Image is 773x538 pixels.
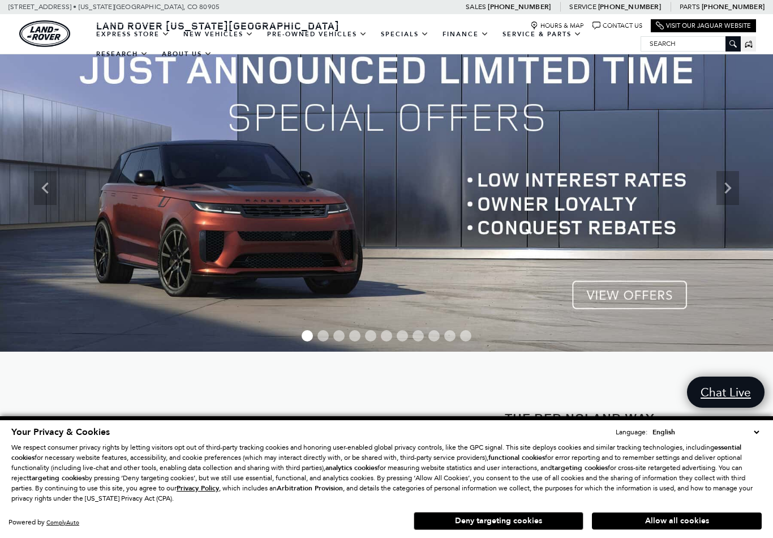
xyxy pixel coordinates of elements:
[395,411,765,425] h2: The Red Noland Way
[325,463,377,472] strong: analytics cookies
[569,3,596,11] span: Service
[656,22,751,30] a: Visit Our Jaguar Website
[8,519,79,526] div: Powered by
[460,330,471,341] span: Go to slide 11
[89,24,641,64] nav: Main Navigation
[96,19,340,32] span: Land Rover [US_STATE][GEOGRAPHIC_DATA]
[177,24,260,44] a: New Vehicles
[687,377,765,408] a: Chat Live
[277,484,343,493] strong: Arbitration Provision
[598,2,661,11] a: [PHONE_NUMBER]
[488,2,551,11] a: [PHONE_NUMBER]
[260,24,374,44] a: Pre-Owned Vehicles
[89,19,346,32] a: Land Rover [US_STATE][GEOGRAPHIC_DATA]
[592,22,642,30] a: Contact Us
[496,24,589,44] a: Service & Parts
[11,426,110,438] span: Your Privacy & Cookies
[29,473,85,483] strong: targeting cookies
[530,22,584,30] a: Hours & Map
[19,20,70,47] a: land-rover
[34,171,57,205] div: Previous
[11,442,762,503] p: We respect consumer privacy rights by letting visitors opt out of third-party tracking cookies an...
[8,3,220,11] a: [STREET_ADDRESS] • [US_STATE][GEOGRAPHIC_DATA], CO 80905
[488,453,545,462] strong: functional cookies
[365,330,376,341] span: Go to slide 5
[641,37,740,50] input: Search
[413,330,424,341] span: Go to slide 8
[46,519,79,526] a: ComplyAuto
[680,3,700,11] span: Parts
[650,426,762,438] select: Language Select
[89,44,155,64] a: Research
[616,429,647,435] div: Language:
[333,330,345,341] span: Go to slide 3
[414,512,583,530] button: Deny targeting cookies
[381,330,392,341] span: Go to slide 6
[716,171,739,205] div: Next
[695,385,757,400] span: Chat Live
[317,330,329,341] span: Go to slide 2
[349,330,360,341] span: Go to slide 4
[89,24,177,44] a: EXPRESS STORE
[592,513,762,530] button: Allow all cookies
[436,24,496,44] a: Finance
[444,330,456,341] span: Go to slide 10
[702,2,765,11] a: [PHONE_NUMBER]
[397,330,408,341] span: Go to slide 7
[177,484,219,492] a: Privacy Policy
[177,484,219,493] u: Privacy Policy
[374,24,436,44] a: Specials
[466,3,486,11] span: Sales
[302,330,313,341] span: Go to slide 1
[428,330,440,341] span: Go to slide 9
[19,20,70,47] img: Land Rover
[155,44,219,64] a: About Us
[552,463,608,472] strong: targeting cookies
